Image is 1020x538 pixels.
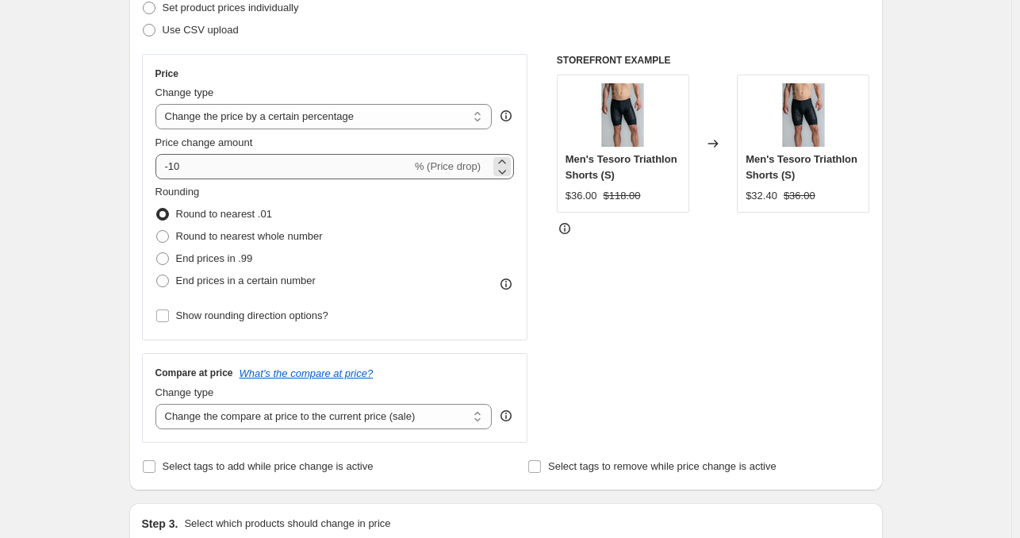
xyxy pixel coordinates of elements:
strike: $36.00 [784,188,815,204]
div: $32.40 [746,188,777,204]
span: Men's Tesoro Triathlon Shorts (S) [566,153,677,181]
span: Change type [155,386,214,398]
span: Use CSV upload [163,24,239,36]
input: -15 [155,154,412,179]
p: Select which products should change in price [184,516,390,532]
span: Round to nearest whole number [176,230,323,242]
span: End prices in .99 [176,252,253,264]
span: Rounding [155,186,200,198]
h6: STOREFRONT EXAMPLE [557,54,870,67]
div: help [498,108,514,124]
h2: Step 3. [142,516,178,532]
div: $36.00 [566,188,597,204]
span: Select tags to add while price change is active [163,460,374,472]
span: Round to nearest .01 [176,208,272,220]
strike: $118.00 [604,188,641,204]
img: TesoroTriShorts1_80x.jpg [772,83,835,147]
span: % (Price drop) [415,160,481,172]
span: End prices in a certain number [176,275,316,286]
h3: Compare at price [155,367,233,379]
span: Men's Tesoro Triathlon Shorts (S) [746,153,857,181]
div: help [498,408,514,424]
h3: Price [155,67,178,80]
img: TesoroTriShorts1_80x.jpg [591,83,654,147]
span: Change type [155,86,214,98]
span: Select tags to remove while price change is active [548,460,777,472]
span: Set product prices individually [163,2,299,13]
span: Show rounding direction options? [176,309,328,321]
span: Price change amount [155,136,253,148]
button: What's the compare at price? [240,367,374,379]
